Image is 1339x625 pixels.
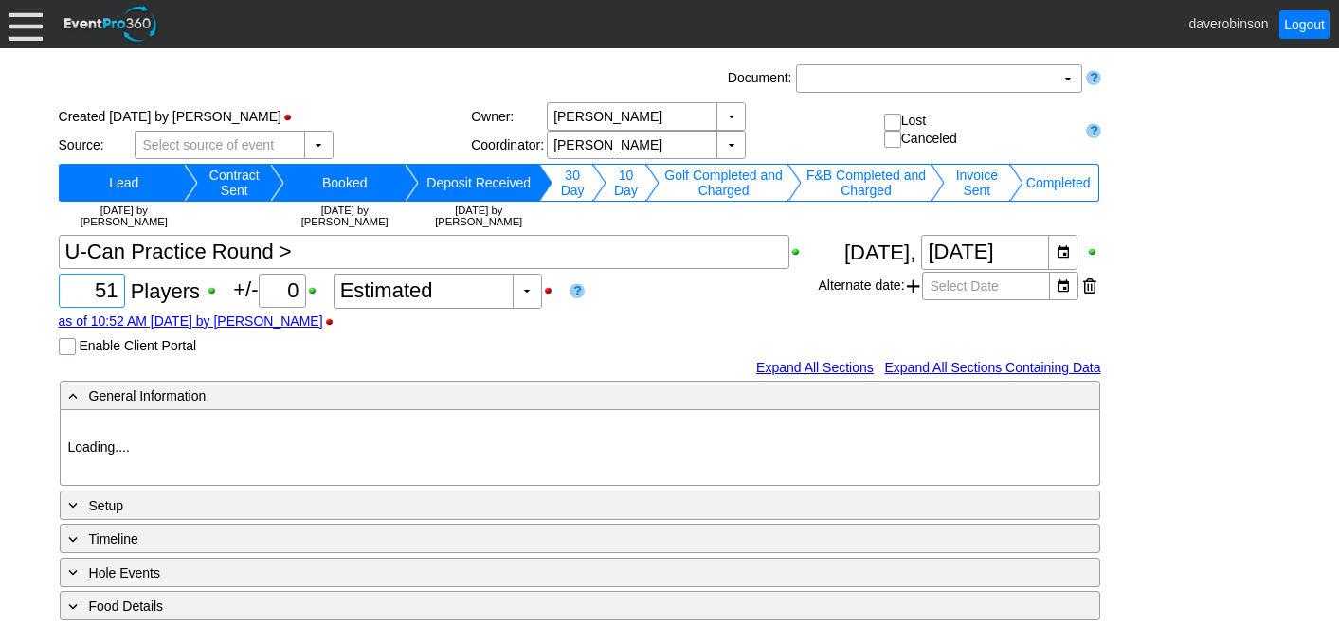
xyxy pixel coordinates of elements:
[206,284,227,297] div: Show Guest Count when printing; click to hide Guest Count when printing.
[1083,272,1096,300] div: Remove this date
[1188,15,1268,30] span: daverobinson
[884,360,1100,375] a: Expand All Sections Containing Data
[660,164,787,202] td: Change status to Golf Completed and Charged
[927,273,1003,299] span: Select Date
[131,278,200,302] span: Players
[789,245,811,259] div: Show Event Title when printing; click to hide Event Title when printing.
[64,562,1018,583] div: Hole Events
[62,3,160,45] img: EventPro360
[281,111,303,124] div: Hide Status Bar when printing; click to show Status Bar when printing.
[756,360,874,375] a: Expand All Sections
[64,202,185,230] td: [DATE] by [PERSON_NAME]
[542,284,564,297] div: Hide Guest Count Status when printing; click to show Guest Count Status when printing.
[139,132,279,158] span: Select source of event
[306,284,328,297] div: Show Plus/Minus Count when printing; click to hide Plus/Minus Count when printing.
[724,64,796,93] div: Document:
[284,202,405,230] td: [DATE] by [PERSON_NAME]
[198,164,270,202] td: Change status to Contract Sent
[64,494,1018,516] div: Setup
[89,531,138,546] span: Timeline
[802,164,931,202] td: Change status to F&B Completed and Charged
[68,437,1092,457] p: Loading....
[64,384,1018,406] div: General Information
[89,565,160,580] span: Hole Events
[64,527,1018,549] div: Timeline
[884,113,1077,148] div: Lost Canceled
[471,137,547,152] div: Coordinator:
[1086,245,1101,259] div: Show Event Date when printing; click to hide Event Date when printing.
[59,137,135,152] div: Source:
[79,338,196,353] label: Enable Client Portal
[59,102,472,131] div: Created [DATE] by [PERSON_NAME]
[59,313,323,329] a: as of 10:52 AM [DATE] by [PERSON_NAME]
[233,277,333,301] span: +/-
[419,164,539,202] td: Change status to Deposit Received
[1023,164,1094,202] td: Change status to Completed
[552,164,591,202] td: Change status to 30 Day
[64,595,1018,616] div: Food Details
[818,270,1100,302] div: Alternate date:
[64,164,185,202] td: Change status to Lead
[471,109,547,124] div: Owner:
[844,240,915,263] span: [DATE],
[89,388,207,403] span: General Information
[606,164,645,202] td: Change status to 10 Day
[1279,10,1330,39] a: Logout
[419,202,539,230] td: [DATE] by [PERSON_NAME]
[907,272,920,300] span: Add another alternate date
[323,315,345,329] div: Hide Guest Count Stamp when printing; click to show Guest Count Stamp when printing.
[89,498,124,513] span: Setup
[945,164,1009,202] td: Change status to Invoice Sent
[9,8,43,41] div: Menu: Click or 'Crtl+M' to toggle menu open/close
[89,598,164,614] span: Food Details
[284,164,405,202] td: Change status to Booked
